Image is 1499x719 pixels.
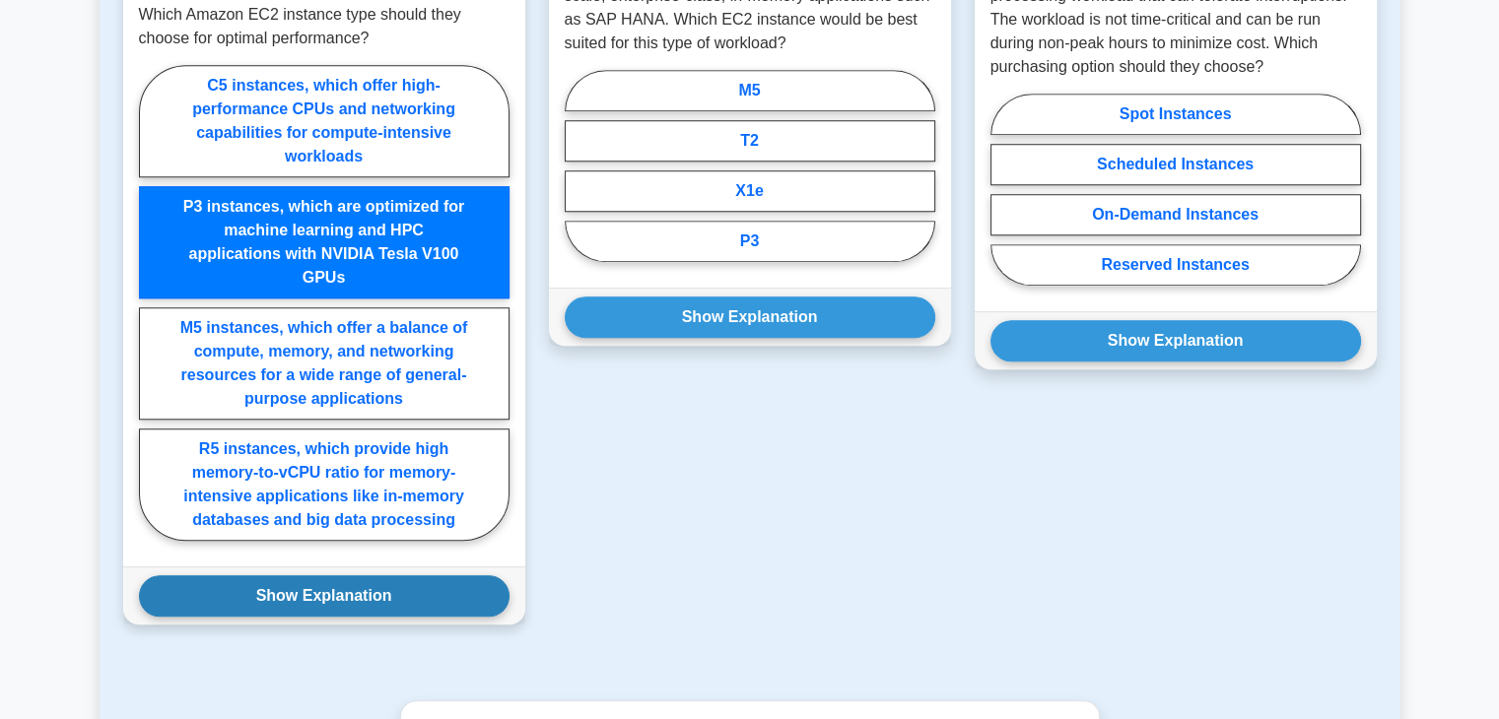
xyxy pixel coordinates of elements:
label: P3 [565,221,935,262]
label: M5 [565,70,935,111]
label: P3 instances, which are optimized for machine learning and HPC applications with NVIDIA Tesla V10... [139,186,510,298]
label: M5 instances, which offer a balance of compute, memory, and networking resources for a wide range... [139,307,510,420]
label: X1e [565,170,935,212]
label: R5 instances, which provide high memory-to-vCPU ratio for memory-intensive applications like in-m... [139,428,510,541]
button: Show Explanation [139,575,510,617]
label: T2 [565,120,935,162]
label: C5 instances, which offer high-performance CPUs and networking capabilities for compute-intensive... [139,65,510,177]
label: On-Demand Instances [990,194,1361,235]
button: Show Explanation [565,296,935,338]
button: Show Explanation [990,320,1361,361]
label: Reserved Instances [990,244,1361,286]
label: Spot Instances [990,94,1361,135]
label: Scheduled Instances [990,144,1361,185]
